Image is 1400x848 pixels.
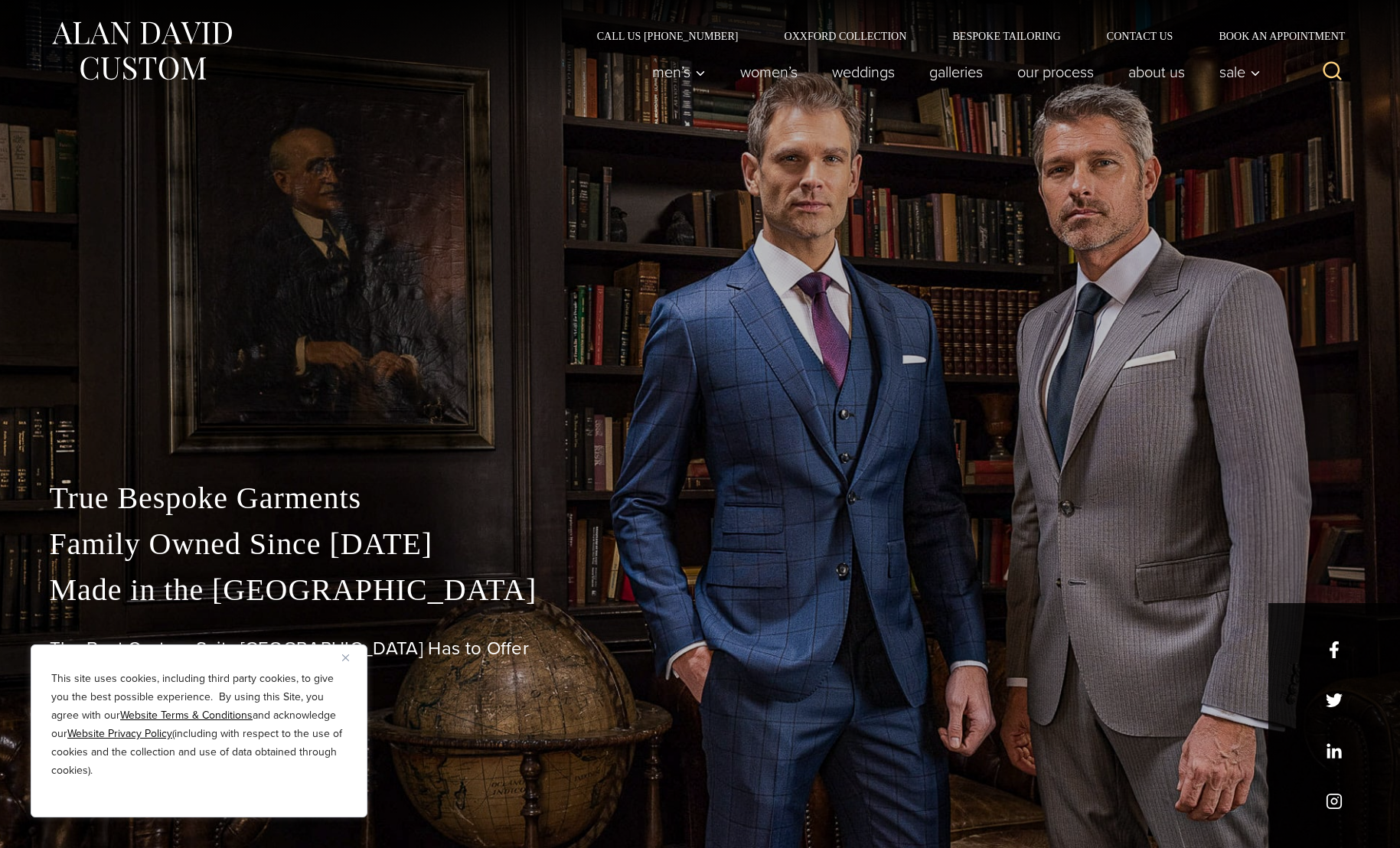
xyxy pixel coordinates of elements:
nav: Secondary Navigation [574,31,1351,41]
a: Oxxford Collection [761,31,929,41]
span: Sale [1219,64,1261,80]
a: Galleries [912,57,1000,87]
a: Website Terms & Conditions [120,707,253,723]
a: Bespoke Tailoring [929,31,1083,41]
a: Website Privacy Policy [67,726,172,742]
nav: Primary Navigation [635,57,1268,87]
span: Men’s [652,64,706,80]
button: View Search Form [1314,54,1351,90]
img: Close [342,654,349,661]
a: weddings [814,57,912,87]
a: Women’s [723,57,814,87]
img: Alan David Custom [50,17,233,85]
a: Book an Appointment [1196,31,1350,41]
p: True Bespoke Garments Family Owned Since [DATE] Made in the [GEOGRAPHIC_DATA] [50,475,1351,613]
h1: The Best Custom Suits [GEOGRAPHIC_DATA] Has to Offer [50,638,1351,660]
a: Our Process [1000,57,1111,87]
a: About Us [1111,57,1202,87]
a: Call Us [PHONE_NUMBER] [574,31,762,41]
a: Contact Us [1084,31,1196,41]
p: This site uses cookies, including third party cookies, to give you the best possible experience. ... [51,670,347,780]
button: Close [342,648,361,667]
